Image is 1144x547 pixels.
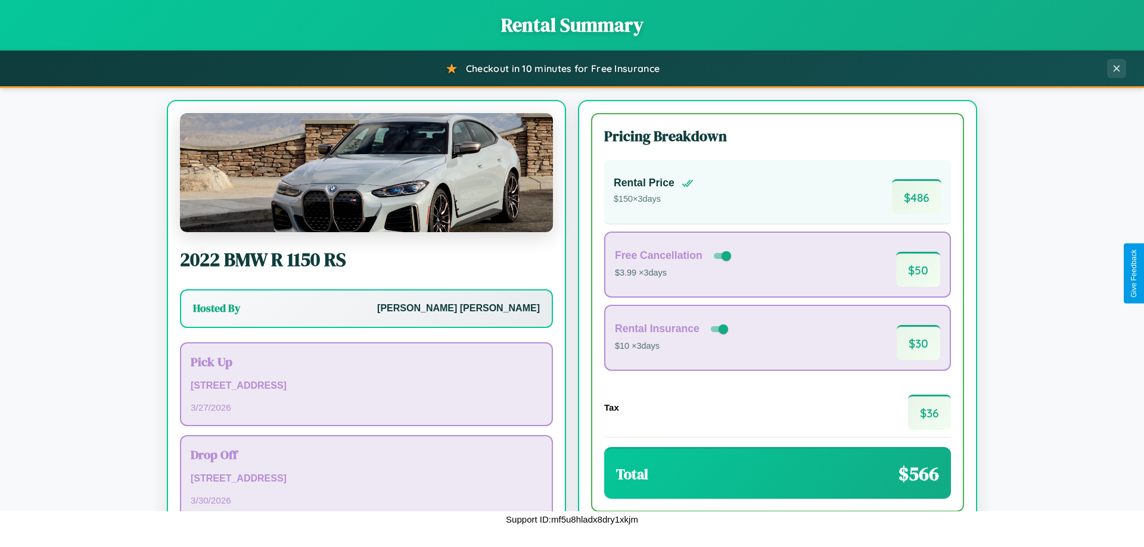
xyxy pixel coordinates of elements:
[616,464,648,484] h3: Total
[615,249,702,262] h4: Free Cancellation
[604,126,951,146] h3: Pricing Breakdown
[506,511,638,527] p: Support ID: mf5u8hladx8dry1xkjm
[897,325,940,360] span: $ 30
[604,402,619,412] h4: Tax
[899,461,939,487] span: $ 566
[615,339,730,354] p: $10 × 3 days
[615,323,700,335] h4: Rental Insurance
[191,353,542,370] h3: Pick Up
[191,492,542,508] p: 3 / 30 / 2026
[1130,249,1138,298] div: Give Feedback
[615,265,733,281] p: $3.99 × 3 days
[180,246,553,273] h2: 2022 BMW R 1150 RS
[191,377,542,395] p: [STREET_ADDRESS]
[191,446,542,463] h3: Drop Off
[614,177,674,189] h4: Rental Price
[908,395,951,430] span: $ 36
[193,301,240,315] h3: Hosted By
[896,252,940,287] span: $ 50
[191,399,542,415] p: 3 / 27 / 2026
[191,470,542,487] p: [STREET_ADDRESS]
[892,179,941,214] span: $ 486
[614,192,694,207] p: $ 150 × 3 days
[180,113,553,232] img: BMW R 1150 RS
[466,62,660,74] span: Checkout in 10 minutes for Free Insurance
[12,12,1132,38] h1: Rental Summary
[377,300,540,317] p: [PERSON_NAME] [PERSON_NAME]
